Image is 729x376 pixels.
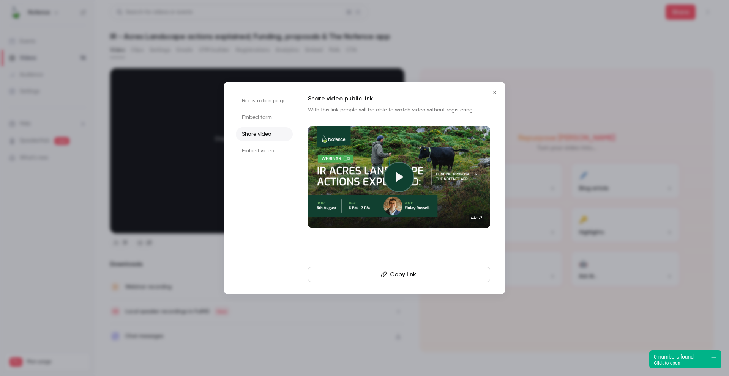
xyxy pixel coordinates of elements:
li: Embed video [236,144,293,158]
p: With this link people will be able to watch video without registering [308,106,490,114]
button: Close [487,85,502,100]
li: Share video [236,127,293,141]
span: 44:59 [469,214,484,222]
h1: Share video public link [308,94,490,103]
li: Embed form [236,111,293,124]
li: Registration page [236,94,293,108]
button: Copy link [308,267,490,282]
a: 44:59 [308,126,490,228]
